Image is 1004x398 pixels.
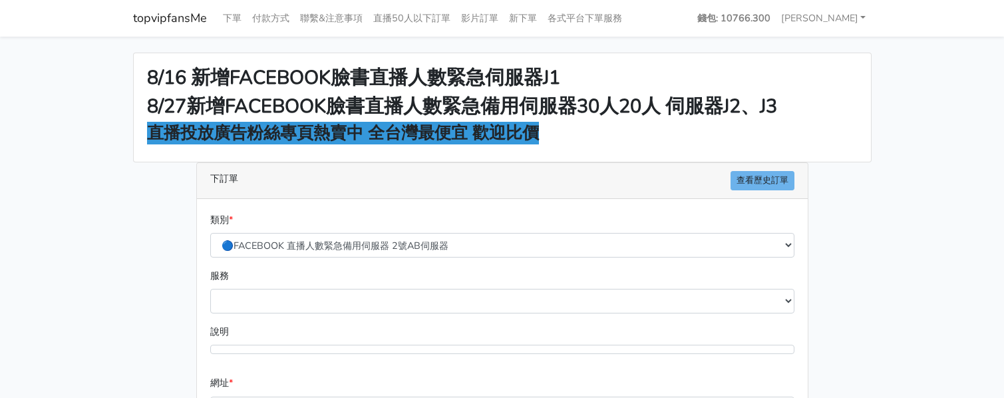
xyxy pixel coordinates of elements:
a: 聯繫&注意事項 [295,5,368,31]
label: 網址 [210,375,233,391]
a: 查看歷史訂單 [731,171,794,190]
a: 新下單 [504,5,542,31]
strong: 8/27新增FACEBOOK臉書直播人數緊急備用伺服器30人20人 伺服器J2、J3 [147,93,777,119]
strong: 8/16 新增FACEBOOK臉書直播人數緊急伺服器J1 [147,65,560,91]
a: 付款方式 [247,5,295,31]
a: [PERSON_NAME] [776,5,872,31]
a: 各式平台下單服務 [542,5,627,31]
a: 直播50人以下訂單 [368,5,456,31]
div: 下訂單 [197,163,808,199]
a: 影片訂單 [456,5,504,31]
label: 服務 [210,268,229,284]
label: 說明 [210,324,229,339]
a: 錢包: 10766.300 [692,5,776,31]
strong: 錢包: 10766.300 [697,11,770,25]
a: topvipfansMe [133,5,207,31]
strong: 直播投放廣告粉絲專頁熱賣中 全台灣最便宜 歡迎比價 [147,122,539,144]
label: 類別 [210,212,233,228]
a: 下單 [218,5,247,31]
